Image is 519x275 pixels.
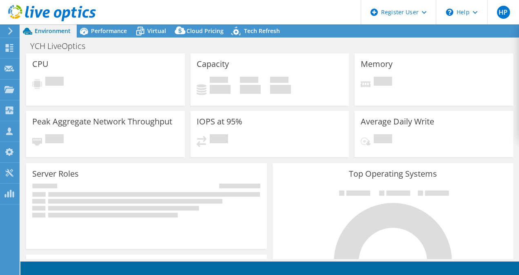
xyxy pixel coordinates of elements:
[45,77,64,88] span: Pending
[446,9,453,16] svg: \n
[374,134,392,145] span: Pending
[240,85,261,94] h4: 0 GiB
[147,27,166,35] span: Virtual
[374,77,392,88] span: Pending
[210,134,228,145] span: Pending
[91,27,127,35] span: Performance
[197,60,229,69] h3: Capacity
[270,77,288,85] span: Total
[32,169,79,178] h3: Server Roles
[240,77,258,85] span: Free
[35,27,71,35] span: Environment
[32,117,172,126] h3: Peak Aggregate Network Throughput
[197,117,242,126] h3: IOPS at 95%
[210,85,231,94] h4: 0 GiB
[244,27,280,35] span: Tech Refresh
[27,42,98,51] h1: YCH LiveOptics
[45,134,64,145] span: Pending
[32,60,49,69] h3: CPU
[210,77,228,85] span: Used
[497,6,510,19] span: HP
[270,85,291,94] h4: 0 GiB
[186,27,224,35] span: Cloud Pricing
[279,169,507,178] h3: Top Operating Systems
[361,60,393,69] h3: Memory
[361,117,434,126] h3: Average Daily Write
